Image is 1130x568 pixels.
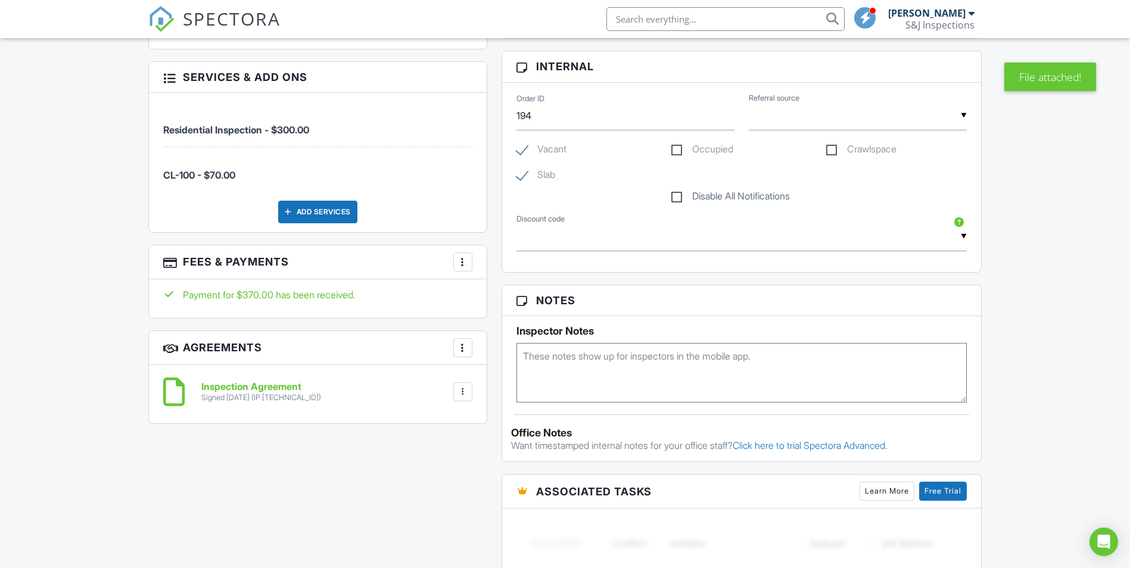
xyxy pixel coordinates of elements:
div: S&J Inspections [905,19,975,31]
a: Learn More [860,482,914,501]
span: Residential Inspection - $300.00 [163,124,309,136]
label: Vacant [516,143,566,158]
label: Occupied [671,143,733,158]
div: Payment for $370.00 has been received. [163,288,472,301]
input: Search everything... [606,7,845,31]
div: [PERSON_NAME] [888,7,966,19]
li: Service: Residential Inspection [163,102,472,146]
div: Open Intercom Messenger [1089,528,1118,556]
span: CL-100 - $70.00 [163,169,235,181]
p: Want timestamped internal notes for your office staff? [511,439,973,452]
h3: Services & Add ons [149,62,487,93]
div: File attached! [1004,63,1096,91]
li: Service: CL-100 [163,147,472,191]
div: Signed [DATE] (IP [TECHNICAL_ID]) [201,393,321,402]
span: SPECTORA [183,6,281,31]
h5: Inspector Notes [516,325,967,337]
h3: Notes [502,285,982,316]
h3: Agreements [149,331,487,365]
label: Discount code [516,214,565,224]
label: Disable All Notifications [671,191,790,205]
label: Crawlspace [826,143,896,158]
label: Slab [516,169,555,184]
span: Associated Tasks [536,483,652,500]
a: Free Trial [919,482,967,501]
h3: Internal [502,51,982,82]
a: SPECTORA [148,16,281,41]
div: Office Notes [511,427,973,439]
a: Click here to trial Spectora Advanced. [733,439,888,451]
div: Add Services [278,201,357,223]
label: Referral source [749,93,799,104]
label: Order ID [516,93,544,104]
img: The Best Home Inspection Software - Spectora [148,6,175,32]
a: Inspection Agreement Signed [DATE] (IP [TECHNICAL_ID]) [201,382,321,402]
h3: Fees & Payments [149,245,487,279]
h6: Inspection Agreement [201,382,321,392]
